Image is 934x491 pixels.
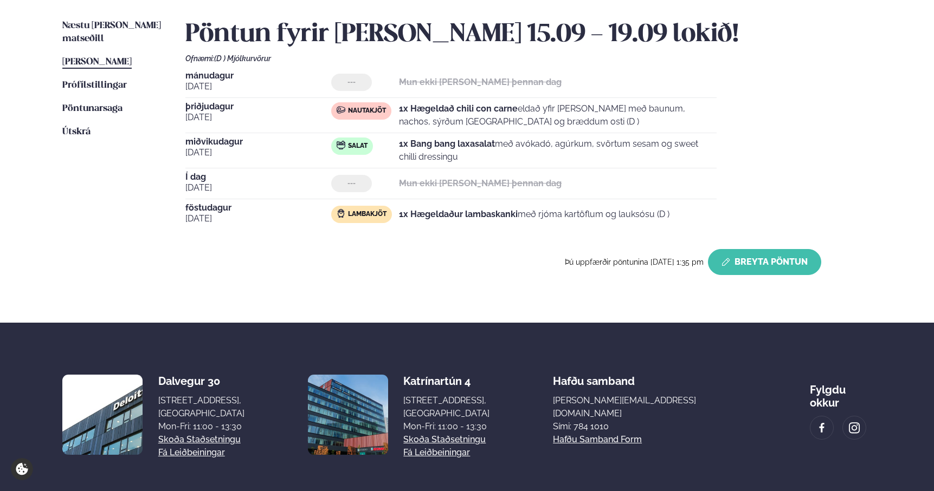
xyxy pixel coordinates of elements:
a: Pöntunarsaga [62,102,123,115]
span: --- [347,179,356,188]
span: Útskrá [62,127,91,136]
div: Mon-Fri: 11:00 - 13:30 [403,420,489,433]
p: eldað yfir [PERSON_NAME] með baunum, nachos, sýrðum [GEOGRAPHIC_DATA] og bræddum osti (D ) [399,102,717,128]
span: [PERSON_NAME] [62,57,132,67]
a: Útskrá [62,126,91,139]
strong: 1x Bang bang laxasalat [399,139,495,149]
span: föstudagur [185,204,331,212]
span: --- [347,78,356,87]
span: [DATE] [185,80,331,93]
div: Ofnæmi: [185,54,872,63]
a: [PERSON_NAME][EMAIL_ADDRESS][DOMAIN_NAME] [553,394,746,420]
span: Hafðu samband [553,366,635,388]
img: image alt [308,375,388,455]
div: Mon-Fri: 11:00 - 13:30 [158,420,244,433]
span: [DATE] [185,146,331,159]
div: Fylgdu okkur [810,375,872,409]
span: (D ) Mjólkurvörur [214,54,271,63]
a: Skoða staðsetningu [403,433,486,446]
p: Sími: 784 1010 [553,420,746,433]
span: Nautakjöt [348,107,386,115]
img: salad.svg [337,141,345,149]
a: Prófílstillingar [62,79,127,92]
span: Þú uppfærðir pöntunina [DATE] 1:35 pm [565,258,704,266]
h2: Pöntun fyrir [PERSON_NAME] 15.09 - 19.09 lokið! [185,19,872,50]
strong: Mun ekki [PERSON_NAME] þennan dag [399,77,562,87]
a: image alt [843,416,866,439]
strong: 1x Hægeldaður lambaskanki [399,209,518,219]
span: Í dag [185,173,331,181]
a: Cookie settings [11,458,33,480]
span: Prófílstillingar [62,81,127,90]
p: með avókadó, agúrkum, svörtum sesam og sweet chilli dressingu [399,138,717,163]
div: Katrínartún 4 [403,375,489,388]
span: Pöntunarsaga [62,104,123,113]
a: Skoða staðsetningu [158,433,241,446]
button: Breyta Pöntun [708,249,821,275]
a: Næstu [PERSON_NAME] matseðill [62,19,164,45]
span: mánudagur [185,71,331,80]
span: [DATE] [185,212,331,225]
span: Lambakjöt [348,210,387,219]
span: miðvikudagur [185,138,331,146]
a: image alt [810,416,833,439]
a: Hafðu samband form [553,433,642,446]
span: þriðjudagur [185,102,331,111]
span: Næstu [PERSON_NAME] matseðill [62,21,161,43]
div: [STREET_ADDRESS], [GEOGRAPHIC_DATA] [403,394,489,420]
span: [DATE] [185,181,331,194]
p: með rjóma kartöflum og lauksósu (D ) [399,208,669,221]
span: Salat [348,142,368,150]
span: [DATE] [185,111,331,124]
div: Dalvegur 30 [158,375,244,388]
img: beef.svg [337,106,345,114]
div: [STREET_ADDRESS], [GEOGRAPHIC_DATA] [158,394,244,420]
img: image alt [816,422,828,434]
a: [PERSON_NAME] [62,56,132,69]
img: image alt [848,422,860,434]
img: Lamb.svg [337,209,345,218]
img: image alt [62,375,143,455]
a: Fá leiðbeiningar [158,446,225,459]
strong: Mun ekki [PERSON_NAME] þennan dag [399,178,562,188]
a: Fá leiðbeiningar [403,446,470,459]
strong: 1x Hægeldað chili con carne [399,103,518,114]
